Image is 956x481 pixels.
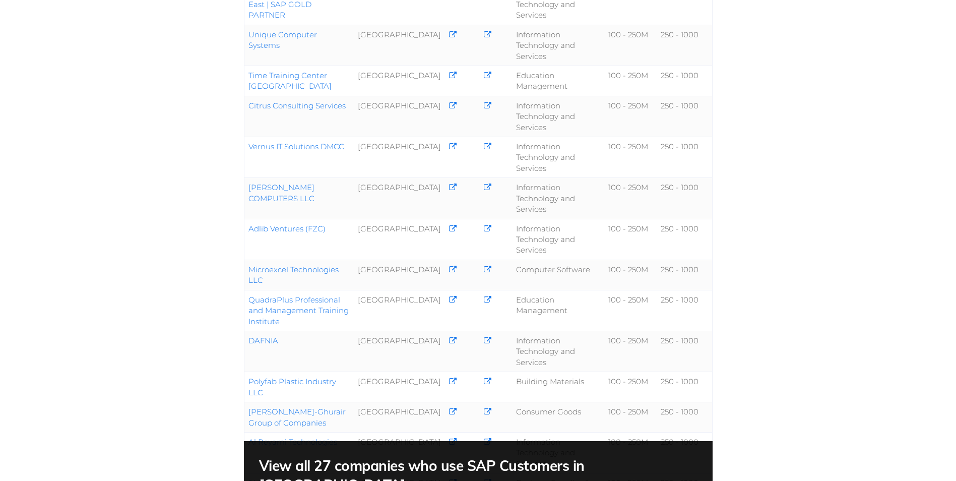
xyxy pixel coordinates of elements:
td: [GEOGRAPHIC_DATA] [354,178,445,219]
td: 250 - 1000 [657,25,712,66]
a: Al Reyami Technologies [248,437,337,447]
td: Information Technology and Services [512,219,604,260]
td: 100 - 250M [604,331,657,372]
td: Information Technology and Services [512,432,604,473]
td: 100 - 250M [604,96,657,137]
td: 100 - 250M [604,402,657,433]
td: [GEOGRAPHIC_DATA] [354,219,445,260]
td: 100 - 250M [604,260,657,290]
td: [GEOGRAPHIC_DATA] [354,372,445,402]
td: 250 - 1000 [657,372,712,402]
td: [GEOGRAPHIC_DATA] [354,66,445,96]
a: [PERSON_NAME] COMPUTERS LLC [248,183,314,203]
td: 250 - 1000 [657,66,712,96]
a: Polyfab Plastic Industry LLC [248,377,336,397]
td: [GEOGRAPHIC_DATA] [354,432,445,473]
td: 250 - 1000 [657,402,712,433]
a: Citrus Consulting Services [248,101,346,110]
td: [GEOGRAPHIC_DATA] [354,25,445,66]
td: 100 - 250M [604,25,657,66]
td: 100 - 250M [604,178,657,219]
a: Adlib Ventures (FZC) [248,224,326,233]
td: Information Technology and Services [512,331,604,372]
td: [GEOGRAPHIC_DATA] [354,260,445,290]
td: 250 - 1000 [657,432,712,473]
a: Vernus IT Solutions DMCC [248,142,344,151]
td: 250 - 1000 [657,178,712,219]
td: Information Technology and Services [512,96,604,137]
a: Time Training Center [GEOGRAPHIC_DATA] [248,71,332,91]
td: Information Technology and Services [512,137,604,178]
td: 100 - 250M [604,290,657,331]
td: 100 - 250M [604,66,657,96]
td: 100 - 250M [604,372,657,402]
td: Information Technology and Services [512,178,604,219]
td: [GEOGRAPHIC_DATA] [354,137,445,178]
td: 250 - 1000 [657,137,712,178]
td: 250 - 1000 [657,219,712,260]
td: Building Materials [512,372,604,402]
td: Consumer Goods [512,402,604,433]
td: [GEOGRAPHIC_DATA] [354,96,445,137]
a: Microexcel Technologies LLC [248,265,339,285]
td: 250 - 1000 [657,290,712,331]
a: QuadraPlus Professional and Management Training Institute [248,295,349,326]
td: [GEOGRAPHIC_DATA] [354,331,445,372]
td: Education Management [512,290,604,331]
a: DAFNIA [248,336,278,345]
td: 250 - 1000 [657,260,712,290]
td: [GEOGRAPHIC_DATA] [354,290,445,331]
td: 100 - 250M [604,219,657,260]
td: [GEOGRAPHIC_DATA] [354,402,445,433]
td: Information Technology and Services [512,25,604,66]
td: Computer Software [512,260,604,290]
a: Unique Computer Systems [248,30,317,50]
td: Education Management [512,66,604,96]
td: 250 - 1000 [657,96,712,137]
td: 250 - 1000 [657,331,712,372]
td: 100 - 250M [604,137,657,178]
a: [PERSON_NAME]-Ghurair Group of Companies [248,407,346,427]
td: 100 - 250M [604,432,657,473]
